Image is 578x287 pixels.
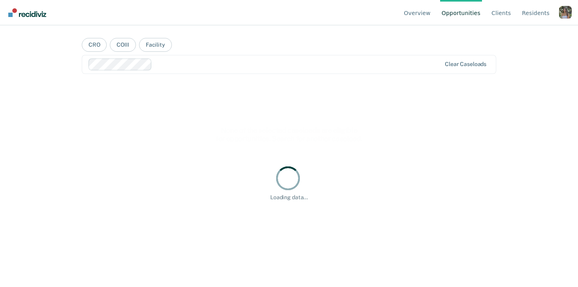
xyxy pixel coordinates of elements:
button: COIII [110,38,136,52]
img: Recidiviz [8,8,46,17]
button: Facility [139,38,172,52]
button: CRO [82,38,107,52]
div: Clear caseloads [445,61,486,68]
button: Profile dropdown button [559,6,572,19]
div: Loading data... [270,194,308,201]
